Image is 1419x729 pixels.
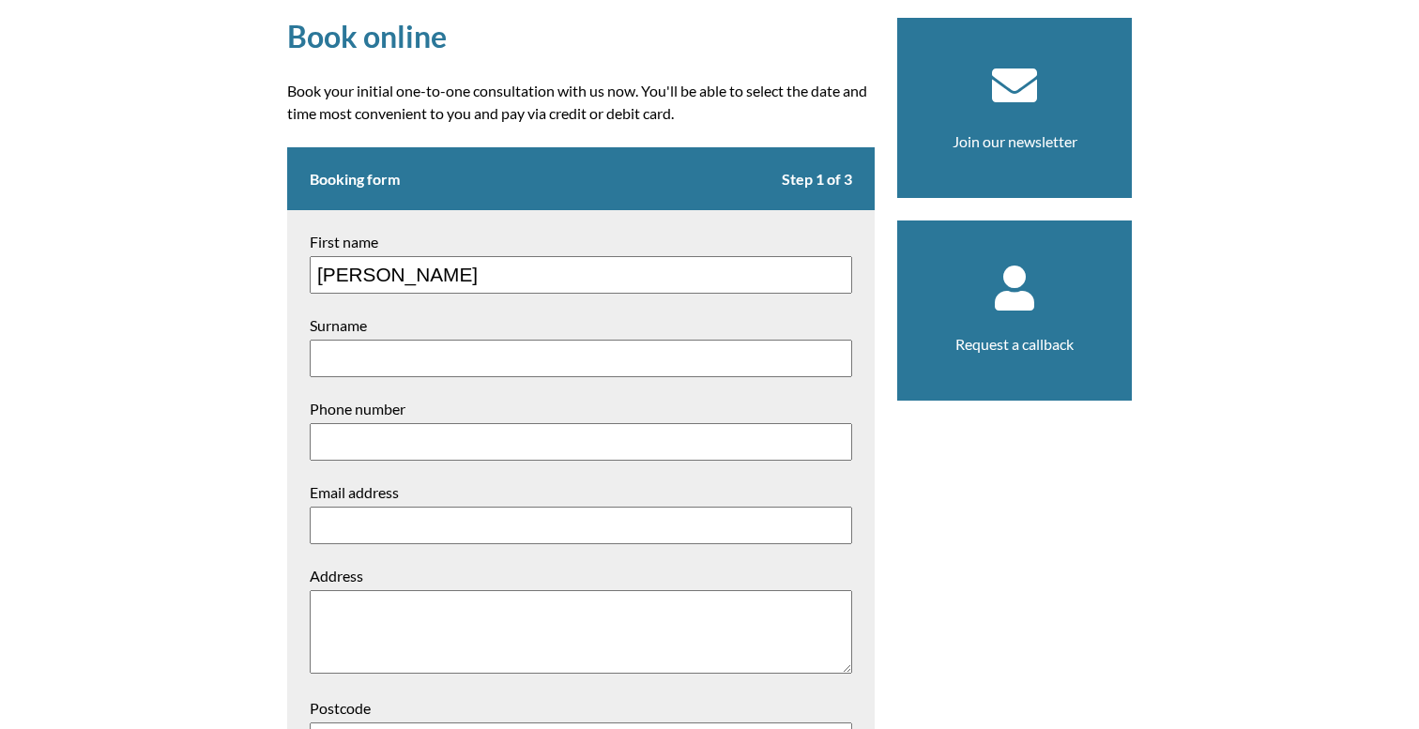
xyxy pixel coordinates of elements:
[955,335,1074,353] a: Request a callback
[287,80,875,125] p: Book your initial one-to-one consultation with us now. You'll be able to select the date and time...
[310,400,852,418] label: Phone number
[953,132,1077,150] a: Join our newsletter
[287,147,875,210] h2: Booking form
[782,170,852,188] span: Step 1 of 3
[310,316,852,334] label: Surname
[310,483,852,501] label: Email address
[310,699,852,717] label: Postcode
[310,233,852,251] label: First name
[287,18,875,54] h1: Book online
[310,567,852,585] label: Address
